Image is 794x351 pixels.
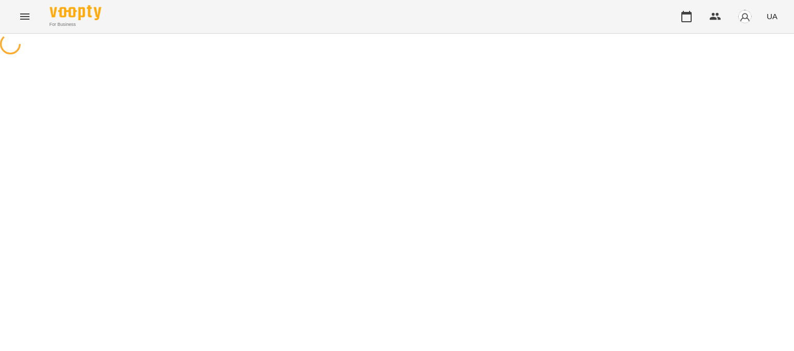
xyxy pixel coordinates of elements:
[50,21,101,28] span: For Business
[762,7,782,26] button: UA
[50,5,101,20] img: Voopty Logo
[12,4,37,29] button: Menu
[767,11,777,22] span: UA
[738,9,752,24] img: avatar_s.png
